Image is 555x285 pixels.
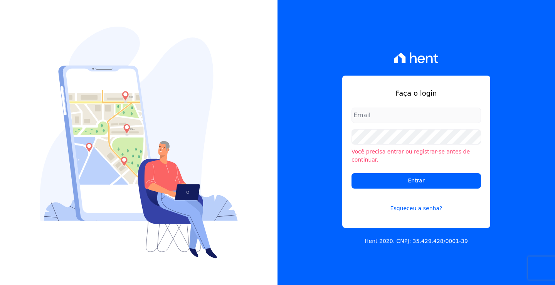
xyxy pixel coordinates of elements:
a: Esqueceu a senha? [351,195,481,212]
li: Você precisa entrar ou registrar-se antes de continuar. [351,148,481,164]
h1: Faça o login [351,88,481,98]
p: Hent 2020. CNPJ: 35.429.428/0001-39 [365,237,468,245]
input: Email [351,108,481,123]
img: Login [40,27,238,258]
input: Entrar [351,173,481,189]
